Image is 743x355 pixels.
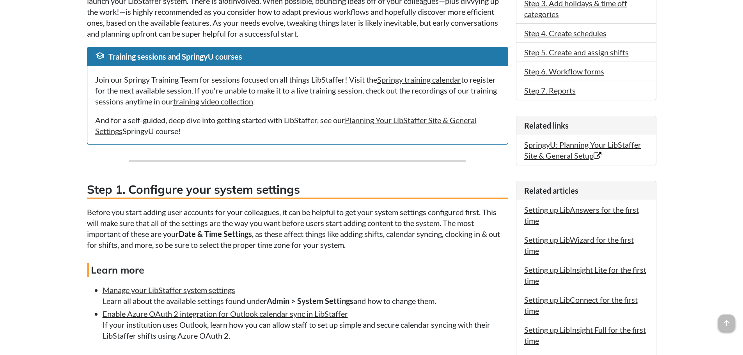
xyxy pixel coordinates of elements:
li: If your institution uses Outlook, learn how you can allow staff to set up simple and secure calen... [103,308,508,341]
h3: Step 1. Configure your system settings [87,181,508,199]
a: Setting up LibAnswers for the first time [524,205,639,225]
a: Step 5. Create and assign shifts [524,48,629,57]
h4: Learn more [87,263,508,277]
a: training video collection [173,97,253,106]
a: Setting up LibWizard for the first time [524,235,634,255]
span: arrow_upward [718,314,735,332]
li: Learn all about the available settings found under and how to change them. [103,284,508,306]
span: Related articles [524,186,578,195]
p: Join our Springy Training Team for sessions focused on all things LibStaffer! Visit the to regist... [95,74,500,107]
a: Setting up LibConnect for the first time [524,295,638,315]
a: Setting up LibInsight Lite for the first time [524,265,646,285]
a: Setting up LibInsight Full for the first time [524,325,646,345]
span: Training sessions and SpringyU courses [108,52,242,61]
a: Springy training calendar [377,75,461,84]
p: Before you start adding user accounts for your colleagues, it can be helpful to get your system s... [87,207,508,250]
span: school [95,51,105,60]
a: SpringyU: Planning Your LibStaffer Site & General Setup [524,140,641,160]
a: arrow_upward [718,315,735,325]
strong: Admin > System Settings [267,296,353,306]
a: Enable Azure OAuth 2 integration for Outlook calendar sync in LibStaffer [103,309,348,318]
a: Step 6. Workflow forms [524,67,604,76]
a: Step 7. Reports [524,86,576,95]
p: And for a self-guided, deep dive into getting started with LibStaffer, see our SpringyU course! [95,115,500,136]
strong: Date & Time Settings [179,229,252,238]
a: Step 4. Create schedules [524,28,606,38]
a: Manage your LibStaffer system settings [103,285,235,295]
span: Related links [524,121,569,130]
